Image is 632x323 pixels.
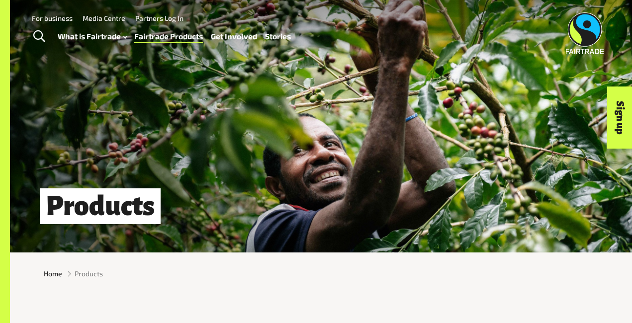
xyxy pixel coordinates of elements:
[135,14,183,22] a: Partners Log In
[40,188,161,224] h1: Products
[265,29,291,43] a: Stories
[32,14,73,22] a: For business
[566,12,604,54] img: Fairtrade Australia New Zealand logo
[44,268,62,279] a: Home
[58,29,127,43] a: What is Fairtrade
[83,14,125,22] a: Media Centre
[211,29,257,43] a: Get Involved
[27,24,51,49] a: Toggle Search
[75,268,103,279] span: Products
[134,29,203,43] a: Fairtrade Products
